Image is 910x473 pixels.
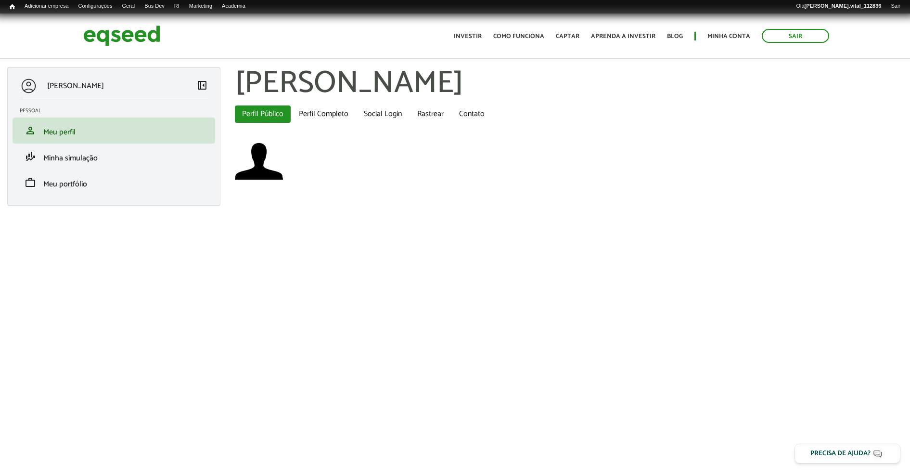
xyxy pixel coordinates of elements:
a: Captar [556,33,579,39]
a: Colapsar menu [196,79,208,93]
a: Configurações [74,2,117,10]
a: RI [169,2,184,10]
span: work [25,177,36,188]
strong: [PERSON_NAME].vital_112836 [805,3,882,9]
span: person [25,125,36,136]
li: Meu perfil [13,118,215,144]
span: Minha simulação [43,152,98,165]
span: left_panel_close [196,79,208,91]
img: EqSeed [83,23,160,49]
h2: Pessoal [20,108,215,114]
a: Contato [452,105,492,123]
li: Meu portfólio [13,170,215,196]
a: Olá[PERSON_NAME].vital_112836 [791,2,886,10]
a: Início [5,2,20,12]
a: Bus Dev [140,2,169,10]
a: finance_modeMinha simulação [20,151,208,162]
a: Investir [454,33,482,39]
a: Como funciona [493,33,544,39]
li: Minha simulação [13,144,215,170]
a: Academia [217,2,250,10]
a: personMeu perfil [20,125,208,136]
a: Aprenda a investir [591,33,655,39]
a: Social Login [357,105,409,123]
h1: [PERSON_NAME] [235,67,903,101]
a: Blog [667,33,683,39]
a: Sair [762,29,829,43]
a: workMeu portfólio [20,177,208,188]
span: finance_mode [25,151,36,162]
a: Rastrear [410,105,451,123]
a: Marketing [184,2,217,10]
span: Meu portfólio [43,178,87,191]
a: Ver perfil do usuário. [235,137,283,185]
a: Geral [117,2,140,10]
a: Minha conta [707,33,750,39]
span: Início [10,3,15,10]
img: Foto de Gustavo Vital [235,137,283,185]
p: [PERSON_NAME] [47,81,104,91]
span: Meu perfil [43,126,76,139]
a: Perfil Público [235,105,291,123]
a: Sair [886,2,905,10]
a: Perfil Completo [292,105,356,123]
a: Adicionar empresa [20,2,74,10]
